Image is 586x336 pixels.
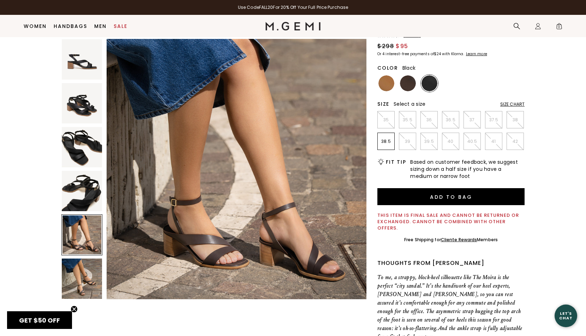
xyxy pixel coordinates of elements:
div: Size Chart [500,102,525,107]
img: Tan [378,75,394,91]
h2: Color [377,65,398,71]
img: The Moira [62,83,102,123]
button: Add to Bag [377,188,525,205]
img: The Moira [62,127,102,167]
div: Let's Chat [555,311,577,320]
span: Select a size [394,100,425,108]
p: 38.5 [378,139,394,144]
p: 41 [485,139,502,144]
img: The Moira [107,39,366,299]
klarna-placement-style-body: with Klarna [442,51,465,57]
a: Cliente Rewards [441,237,477,243]
h2: Fit Tip [386,159,406,165]
p: 39.5 [421,139,437,144]
span: $95 [396,42,408,51]
span: Black [402,64,415,71]
klarna-placement-style-cta: Learn more [466,51,487,57]
h2: Size [377,101,389,107]
button: Close teaser [71,306,78,313]
img: The Moira [62,39,102,80]
img: M.Gemi [265,22,321,30]
div: Thoughts from [PERSON_NAME] [377,259,525,267]
p: 35 [378,117,394,123]
span: 0 [556,24,563,31]
klarna-placement-style-amount: $24 [434,51,441,57]
p: 37 [464,117,480,123]
p: 35.5 [399,117,416,123]
span: GET $50 OFF [19,316,60,325]
span: Based on customer feedback, we suggest sizing down a half size if you have a medium or narrow foot [410,158,525,180]
p: 38 [507,117,524,123]
img: The Moira [62,171,102,211]
a: Handbags [54,23,87,29]
p: 36.5 [442,117,459,123]
a: Men [94,23,107,29]
div: GET $50 OFFClose teaser [7,311,72,329]
img: The Moira [62,259,102,299]
p: 39 [399,139,416,144]
span: 11 Review s [399,34,421,38]
img: Espresso [400,75,416,91]
img: Black [421,75,437,91]
p: 36 [421,117,437,123]
span: $298 [377,42,394,51]
p: 37.5 [485,117,502,123]
p: 40 [442,139,459,144]
a: Learn more [465,52,487,56]
div: Free Shipping for Members [404,237,498,243]
div: This item is final sale and cannot be returned or exchanged. Cannot be combined with other offers. [377,212,525,231]
a: Women [24,23,47,29]
klarna-placement-style-body: Or 4 interest-free payments of [377,51,434,57]
strong: FALL20 [259,4,273,10]
a: Sale [114,23,127,29]
p: 40.5 [464,139,480,144]
p: 42 [507,139,524,144]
